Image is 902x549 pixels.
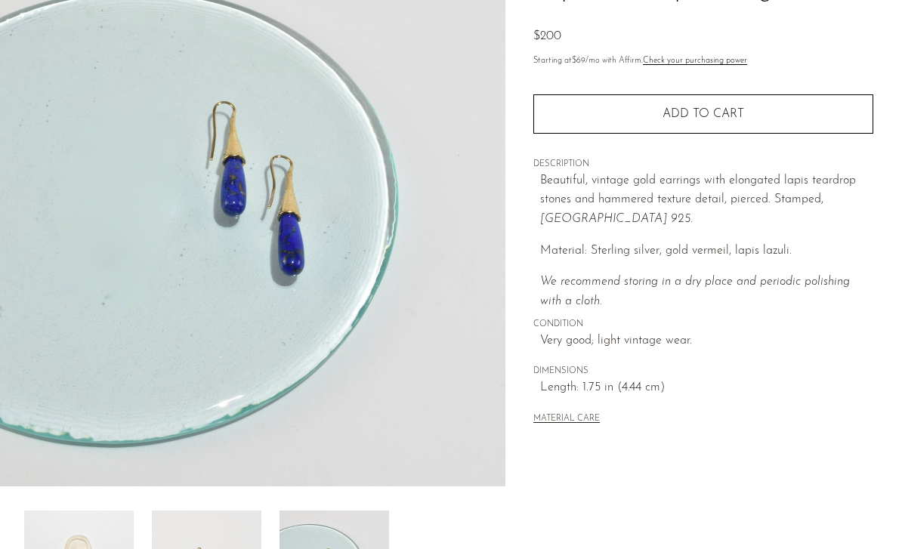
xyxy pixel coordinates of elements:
span: $69 [572,57,585,65]
span: Very good; light vintage wear. [540,332,873,351]
span: CONDITION [533,318,873,332]
button: MATERIAL CARE [533,414,600,425]
p: Starting at /mo with Affirm. [533,54,873,68]
span: DIMENSIONS [533,365,873,378]
span: $200 [533,30,561,42]
em: [GEOGRAPHIC_DATA] 925. [540,213,693,225]
span: Length: 1.75 in (4.44 cm) [540,378,873,398]
span: Add to cart [663,108,744,120]
button: Add to cart [533,94,873,134]
span: DESCRIPTION [533,158,873,171]
i: We recommend storing in a dry place and periodic polishing with a cloth. [540,276,850,307]
p: Beautiful, vintage gold earrings with elongated lapis teardrop stones and hammered texture detail... [540,171,873,230]
p: Material: Sterling silver, gold vermeil, lapis lazuli. [540,242,873,261]
a: Check your purchasing power - Learn more about Affirm Financing (opens in modal) [643,57,747,65]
